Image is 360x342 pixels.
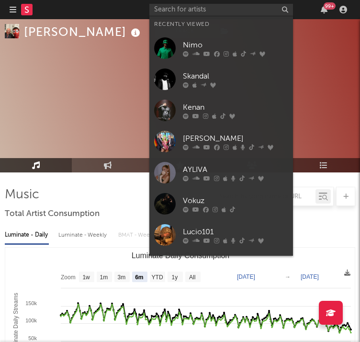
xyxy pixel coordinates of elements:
[149,95,293,126] a: Kenan
[189,274,195,281] text: All
[82,274,90,281] text: 1w
[183,70,288,82] div: Skandal
[149,33,293,64] a: Nimo
[172,274,178,281] text: 1y
[149,251,293,282] a: [PERSON_NAME]
[135,274,143,281] text: 6m
[149,219,293,251] a: Lucio101
[100,274,108,281] text: 1m
[149,64,293,95] a: Skandal
[24,24,143,40] div: [PERSON_NAME]
[149,157,293,188] a: AYLIVA
[25,318,37,323] text: 100k
[183,133,288,144] div: [PERSON_NAME]
[149,188,293,219] a: Vokuz
[61,274,76,281] text: Zoom
[183,164,288,175] div: AYLIVA
[183,39,288,51] div: Nimo
[183,102,288,113] div: Kenan
[25,300,37,306] text: 150k
[324,2,336,10] div: 99 +
[149,4,293,16] input: Search for artists
[183,195,288,206] div: Vokuz
[152,274,163,281] text: YTD
[154,19,288,30] div: Recently Viewed
[149,126,293,157] a: [PERSON_NAME]
[183,226,288,238] div: Lucio101
[301,274,319,280] text: [DATE]
[321,6,327,13] button: 99+
[28,335,37,341] text: 50k
[118,274,126,281] text: 3m
[5,227,49,243] div: Luminate - Daily
[132,251,230,260] text: Luminate Daily Consumption
[237,274,255,280] text: [DATE]
[5,208,100,220] span: Total Artist Consumption
[58,227,109,243] div: Luminate - Weekly
[285,274,291,280] text: →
